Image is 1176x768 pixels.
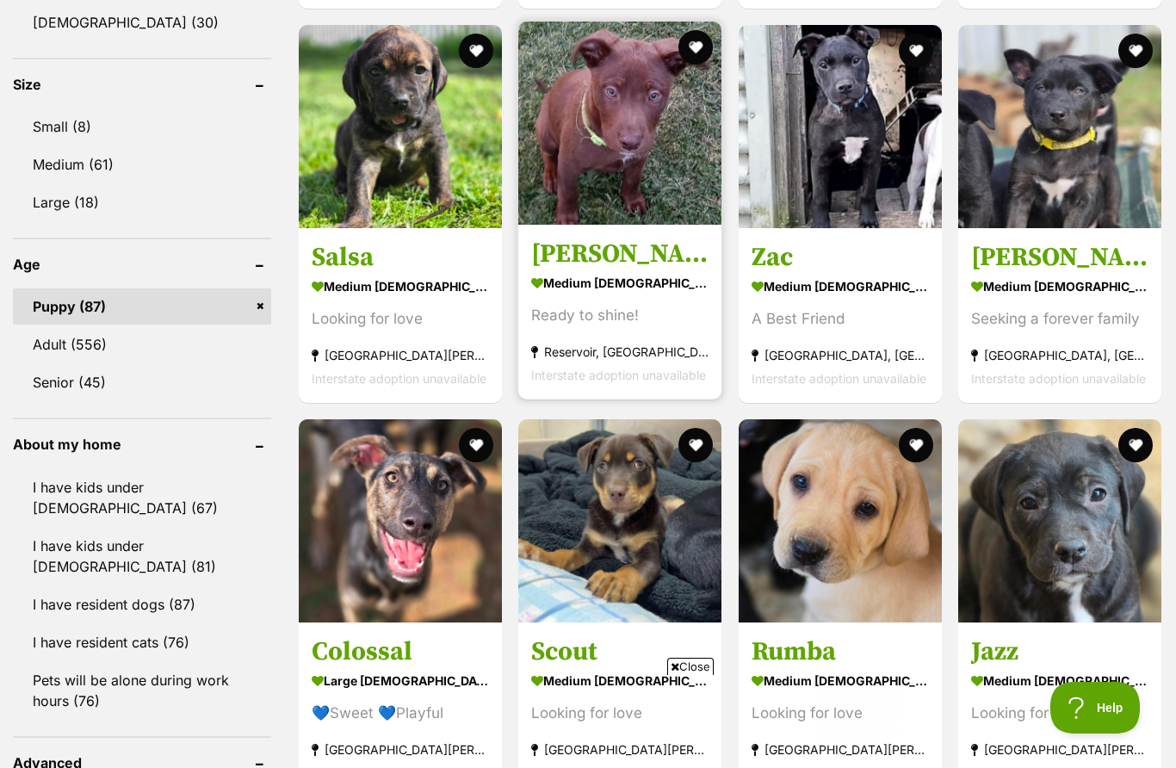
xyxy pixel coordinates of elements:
div: Looking for love [752,701,929,724]
header: About my home [13,437,271,452]
img: Otto - Australian Kelpie Dog [958,25,1161,228]
button: favourite [459,34,493,68]
strong: [GEOGRAPHIC_DATA][PERSON_NAME][GEOGRAPHIC_DATA] [312,344,489,367]
img: Rumba - Beagle x Staffordshire Bull Terrier Dog [739,419,942,622]
a: I have kids under [DEMOGRAPHIC_DATA] (81) [13,528,271,585]
h3: Zac [752,241,929,274]
header: Age [13,257,271,272]
a: Salsa medium [DEMOGRAPHIC_DATA] Dog Looking for love [GEOGRAPHIC_DATA][PERSON_NAME][GEOGRAPHIC_DA... [299,228,502,403]
strong: [GEOGRAPHIC_DATA], [GEOGRAPHIC_DATA] [971,344,1148,367]
h3: [PERSON_NAME] [971,241,1148,274]
strong: medium [DEMOGRAPHIC_DATA] Dog [531,667,709,692]
img: Scout - Australian Kelpie Dog [518,419,721,622]
div: Ready to shine! [531,304,709,327]
div: Looking for love [312,307,489,331]
strong: [GEOGRAPHIC_DATA], [GEOGRAPHIC_DATA] [752,344,929,367]
a: Puppy (87) [13,288,271,325]
a: [DEMOGRAPHIC_DATA] (30) [13,4,271,40]
a: Large (18) [13,184,271,220]
strong: medium [DEMOGRAPHIC_DATA] Dog [312,274,489,299]
a: I have resident dogs (87) [13,586,271,622]
strong: medium [DEMOGRAPHIC_DATA] Dog [752,274,929,299]
img: Salsa - Beagle x Staffordshire Bull Terrier Dog [299,25,502,228]
a: Small (8) [13,108,271,145]
a: Pets will be alone during work hours (76) [13,662,271,719]
a: Medium (61) [13,146,271,183]
iframe: Help Scout Beacon - Open [1050,682,1142,734]
h3: Rumba [752,635,929,667]
button: favourite [1118,34,1153,68]
span: Interstate adoption unavailable [312,371,486,386]
img: Miertjie - Australian Kelpie Dog [518,22,721,225]
strong: Reservoir, [GEOGRAPHIC_DATA] [531,340,709,363]
a: [PERSON_NAME] medium [DEMOGRAPHIC_DATA] Dog Seeking a forever family [GEOGRAPHIC_DATA], [GEOGRAPH... [958,228,1161,403]
strong: medium [DEMOGRAPHIC_DATA] Dog [531,270,709,295]
strong: medium [DEMOGRAPHIC_DATA] Dog [971,274,1148,299]
h3: Salsa [312,241,489,274]
button: favourite [459,428,493,462]
div: A Best Friend [752,307,929,331]
span: Interstate adoption unavailable [531,368,706,382]
h3: Jazz [971,635,1148,667]
a: [PERSON_NAME] medium [DEMOGRAPHIC_DATA] Dog Ready to shine! Reservoir, [GEOGRAPHIC_DATA] Intersta... [518,225,721,399]
header: Size [13,77,271,92]
a: I have kids under [DEMOGRAPHIC_DATA] (67) [13,469,271,526]
img: Colossal - Australian Kelpie x Staghound Dog [299,419,502,622]
h3: [PERSON_NAME] [531,238,709,270]
h3: Colossal [312,635,489,667]
a: Senior (45) [13,364,271,400]
div: Looking for love [971,701,1148,724]
div: Seeking a forever family [971,307,1148,331]
button: favourite [679,428,714,462]
img: Jazz - Beagle x Staffordshire Bull Terrier Dog [958,419,1161,622]
strong: [GEOGRAPHIC_DATA][PERSON_NAME][GEOGRAPHIC_DATA] [971,737,1148,760]
iframe: Advertisement [275,682,901,759]
strong: [GEOGRAPHIC_DATA][PERSON_NAME][GEOGRAPHIC_DATA] [752,737,929,760]
strong: medium [DEMOGRAPHIC_DATA] Dog [971,667,1148,692]
h3: Scout [531,635,709,667]
button: favourite [679,30,714,65]
strong: large [DEMOGRAPHIC_DATA] Dog [312,667,489,692]
span: Interstate adoption unavailable [752,371,926,386]
button: favourite [899,428,933,462]
a: Adult (556) [13,326,271,362]
a: I have resident cats (76) [13,624,271,660]
button: favourite [1118,428,1153,462]
img: Zac - Staffordshire Bull Terrier Dog [739,25,942,228]
strong: medium [DEMOGRAPHIC_DATA] Dog [752,667,929,692]
button: favourite [899,34,933,68]
span: Interstate adoption unavailable [971,371,1146,386]
a: Zac medium [DEMOGRAPHIC_DATA] Dog A Best Friend [GEOGRAPHIC_DATA], [GEOGRAPHIC_DATA] Interstate a... [739,228,942,403]
span: Close [667,658,714,675]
